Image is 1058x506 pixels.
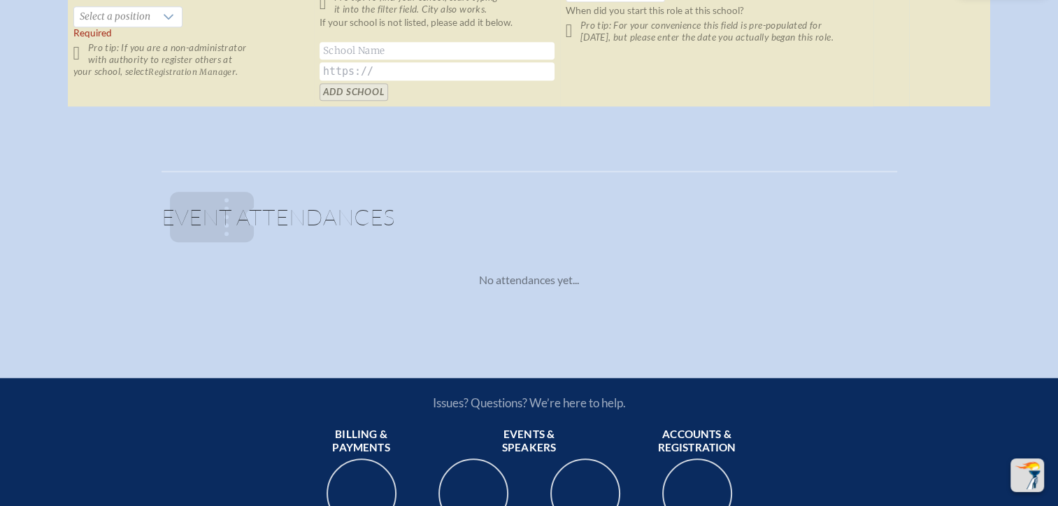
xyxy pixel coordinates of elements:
span: Required [73,27,112,38]
label: If your school is not listed, please add it below. [320,17,513,41]
span: Select a position [74,7,156,27]
p: Pro tip: If you are a non-administrator with authority to register others at your school, select . [73,42,308,78]
h1: Event Attendances [162,206,897,239]
input: School Name [320,42,555,59]
p: Pro tip: For your convenience this field is pre-populated for [DATE], but please enter the date y... [566,20,868,43]
span: Accounts & registration [647,428,748,456]
span: Events & speakers [479,428,580,456]
p: When did you start this role at this school? [566,5,868,17]
img: To the top [1013,461,1041,489]
span: Billing & payments [311,428,412,456]
input: https:// [320,62,555,80]
span: Registration Manager [148,67,236,77]
p: Issues? Questions? We’re here to help. [283,395,775,410]
button: Scroll Top [1010,458,1044,492]
p: No attendances yet... [162,273,897,287]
